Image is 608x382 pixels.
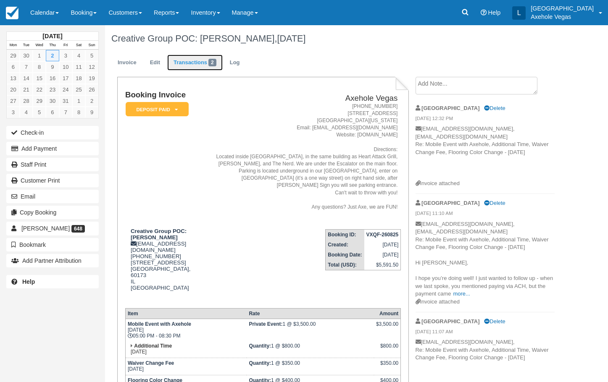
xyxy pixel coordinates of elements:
[46,95,59,107] a: 30
[366,232,399,238] strong: VXQF-260825
[72,61,85,73] a: 11
[224,55,246,71] a: Log
[364,240,401,250] td: [DATE]
[7,73,20,84] a: 13
[512,6,526,20] div: L
[203,103,397,211] address: [PHONE_NUMBER] [STREET_ADDRESS] [GEOGRAPHIC_DATA][US_STATE] Email: [EMAIL_ADDRESS][DOMAIN_NAME] W...
[416,210,555,219] em: [DATE] 11:10 AM
[247,341,374,358] td: 1 @ $800.00
[6,174,99,187] a: Customer Print
[72,95,85,107] a: 1
[131,228,187,241] strong: Creative Group POC: [PERSON_NAME]
[72,84,85,95] a: 25
[59,95,72,107] a: 31
[59,84,72,95] a: 24
[126,102,189,117] em: Deposit Paid
[72,41,85,50] th: Sat
[6,190,99,203] button: Email
[33,61,46,73] a: 8
[42,33,62,39] strong: [DATE]
[125,341,247,358] td: [DATE]
[416,115,555,124] em: [DATE] 12:32 PM
[6,206,99,219] button: Copy Booking
[167,55,223,71] a: Transactions2
[72,107,85,118] a: 8
[85,50,98,61] a: 5
[59,61,72,73] a: 10
[376,343,398,356] div: $800.00
[416,180,555,188] div: Invoice attached
[416,125,555,180] p: [EMAIL_ADDRESS][DOMAIN_NAME], [EMAIL_ADDRESS][DOMAIN_NAME] Re: Mobile Event with Axehole, Additio...
[59,107,72,118] a: 7
[249,321,282,327] strong: Private Event
[326,260,364,270] th: Total (USD):
[125,102,186,117] a: Deposit Paid
[72,50,85,61] a: 4
[85,73,98,84] a: 19
[453,290,470,297] a: more...
[111,55,143,71] a: Invoice
[20,84,33,95] a: 21
[6,275,99,288] a: Help
[20,73,33,84] a: 14
[6,126,99,139] button: Check-in
[128,360,174,366] strong: Waiver Change Fee
[33,107,46,118] a: 5
[484,105,505,111] a: Delete
[125,91,200,99] h1: Booking Invoice
[7,61,20,73] a: 6
[208,59,216,66] span: 2
[22,278,35,285] b: Help
[247,358,374,375] td: 1 @ $350.00
[7,84,20,95] a: 20
[85,107,98,118] a: 9
[72,73,85,84] a: 18
[85,84,98,95] a: 26
[85,41,98,50] th: Sun
[6,7,18,19] img: checkfront-main-nav-mini-logo.png
[374,309,401,319] th: Amount
[247,309,374,319] th: Rate
[484,318,505,324] a: Delete
[326,240,364,250] th: Created:
[125,319,247,341] td: [DATE] 05:00 PM - 08:30 PM
[21,225,70,232] span: [PERSON_NAME]
[46,61,59,73] a: 9
[6,158,99,171] a: Staff Print
[376,360,398,373] div: $350.00
[6,254,99,267] button: Add Partner Attribution
[416,220,555,298] p: [EMAIL_ADDRESS][DOMAIN_NAME], [EMAIL_ADDRESS][DOMAIN_NAME] Re: Mobile Event with Axehole, Additio...
[59,41,72,50] th: Fri
[20,107,33,118] a: 4
[20,95,33,107] a: 28
[416,328,555,338] em: [DATE] 11:07 AM
[134,343,172,349] strong: Additional Time
[85,61,98,73] a: 12
[20,50,33,61] a: 30
[33,84,46,95] a: 22
[203,94,397,103] h2: Axehole Vegas
[531,13,594,21] p: Axehole Vegas
[6,238,99,251] button: Bookmark
[481,10,487,16] i: Help
[7,50,20,61] a: 29
[326,250,364,260] th: Booking Date:
[364,250,401,260] td: [DATE]
[46,41,59,50] th: Thu
[7,41,20,50] th: Mon
[111,34,555,44] h1: Creative Group POC: [PERSON_NAME],
[46,84,59,95] a: 23
[7,107,20,118] a: 3
[46,107,59,118] a: 6
[6,222,99,235] a: [PERSON_NAME] 648
[277,33,306,44] span: [DATE]
[249,343,271,349] strong: Quantity
[46,73,59,84] a: 16
[484,200,505,206] a: Delete
[247,319,374,341] td: 1 @ $3,500.00
[416,298,555,306] div: Invoice attached
[376,321,398,334] div: $3,500.00
[125,309,247,319] th: Item
[20,61,33,73] a: 7
[128,321,191,327] strong: Mobile Event with Axehole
